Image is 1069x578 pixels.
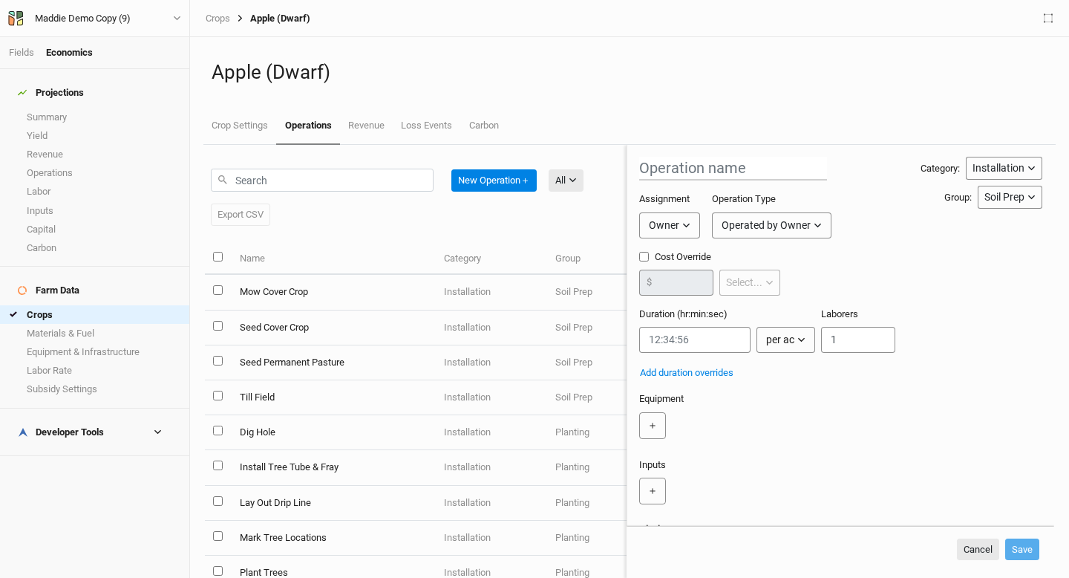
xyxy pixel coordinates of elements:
[547,415,658,450] td: Planting
[639,412,666,439] button: ＋
[18,285,79,296] div: Farm Data
[35,11,131,26] div: Maddie Demo Copy (9)
[978,186,1042,209] button: Soil Prep
[547,275,658,310] td: Soil Prep
[766,332,794,348] div: per ac
[231,450,435,485] td: Install Tree Tube & Fray
[213,566,223,576] input: select this item
[647,276,652,289] label: $
[712,192,776,206] label: Operation Type
[921,162,960,175] div: Category:
[984,189,1024,205] div: Soil Prep
[211,169,434,192] input: Search
[46,46,93,59] div: Economics
[213,391,223,400] input: select this item
[451,169,537,192] button: New Operation＋
[436,450,547,485] td: Installation
[436,415,547,450] td: Installation
[231,486,435,521] td: Lay Out Drip Line
[213,531,223,541] input: select this item
[436,345,547,380] td: Installation
[231,415,435,450] td: Dig Hole
[231,311,435,345] td: Seed Cover Crop
[231,275,435,310] td: Mow Cover Crop
[213,285,223,295] input: select this item
[639,308,728,321] label: Duration (hr:min:sec)
[7,10,182,27] button: Maddie Demo Copy (9)
[639,392,684,406] label: Equipment
[547,521,658,556] td: Planting
[231,521,435,556] td: Mark Tree Locations
[639,365,734,381] button: Add duration overrides
[231,345,435,380] td: Seed Permanent Pasture
[549,169,583,192] button: All
[966,157,1042,180] button: Installation
[231,380,435,415] td: Till Field
[18,426,104,438] div: Developer Tools
[276,108,339,145] a: Operations
[649,218,679,233] div: Owner
[203,108,276,143] a: Crop Settings
[756,327,815,353] button: per ac
[547,345,658,380] td: Soil Prep
[213,426,223,435] input: select this item
[547,380,658,415] td: Soil Prep
[213,321,223,331] input: select this item
[639,327,751,353] input: 12:34:56
[639,157,827,181] input: Operation name
[639,252,649,262] input: Cost Override
[547,244,658,276] th: Group
[9,418,180,447] h4: Developer Tools
[639,250,780,264] label: Cost Override
[213,496,223,506] input: select this item
[461,108,507,143] a: Carbon
[944,191,972,204] div: Group:
[18,87,84,99] div: Projections
[639,212,700,238] button: Owner
[436,311,547,345] td: Installation
[639,524,1042,536] h3: Timing
[436,275,547,310] td: Installation
[393,108,460,143] a: Loss Events
[213,252,223,262] input: select all items
[436,244,547,276] th: Category
[555,173,566,188] div: All
[972,160,1024,176] div: Installation
[436,521,547,556] td: Installation
[547,450,658,485] td: Planting
[436,486,547,521] td: Installation
[719,270,780,296] button: Select...
[213,356,223,366] input: select this item
[639,478,666,504] button: ＋
[639,192,690,206] label: Assignment
[547,311,658,345] td: Soil Prep
[547,486,658,521] td: Planting
[726,275,762,290] div: Select...
[213,461,223,470] input: select this item
[712,212,831,238] button: Operated by Owner
[340,108,393,143] a: Revenue
[211,204,270,226] button: Export CSV
[9,47,34,58] a: Fields
[639,458,666,472] label: Inputs
[206,13,230,25] a: Crops
[230,13,310,25] div: Apple (Dwarf)
[436,380,547,415] td: Installation
[212,61,1047,84] h1: Apple (Dwarf)
[231,244,435,276] th: Name
[722,218,811,233] div: Operated by Owner
[821,308,858,321] label: Laborers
